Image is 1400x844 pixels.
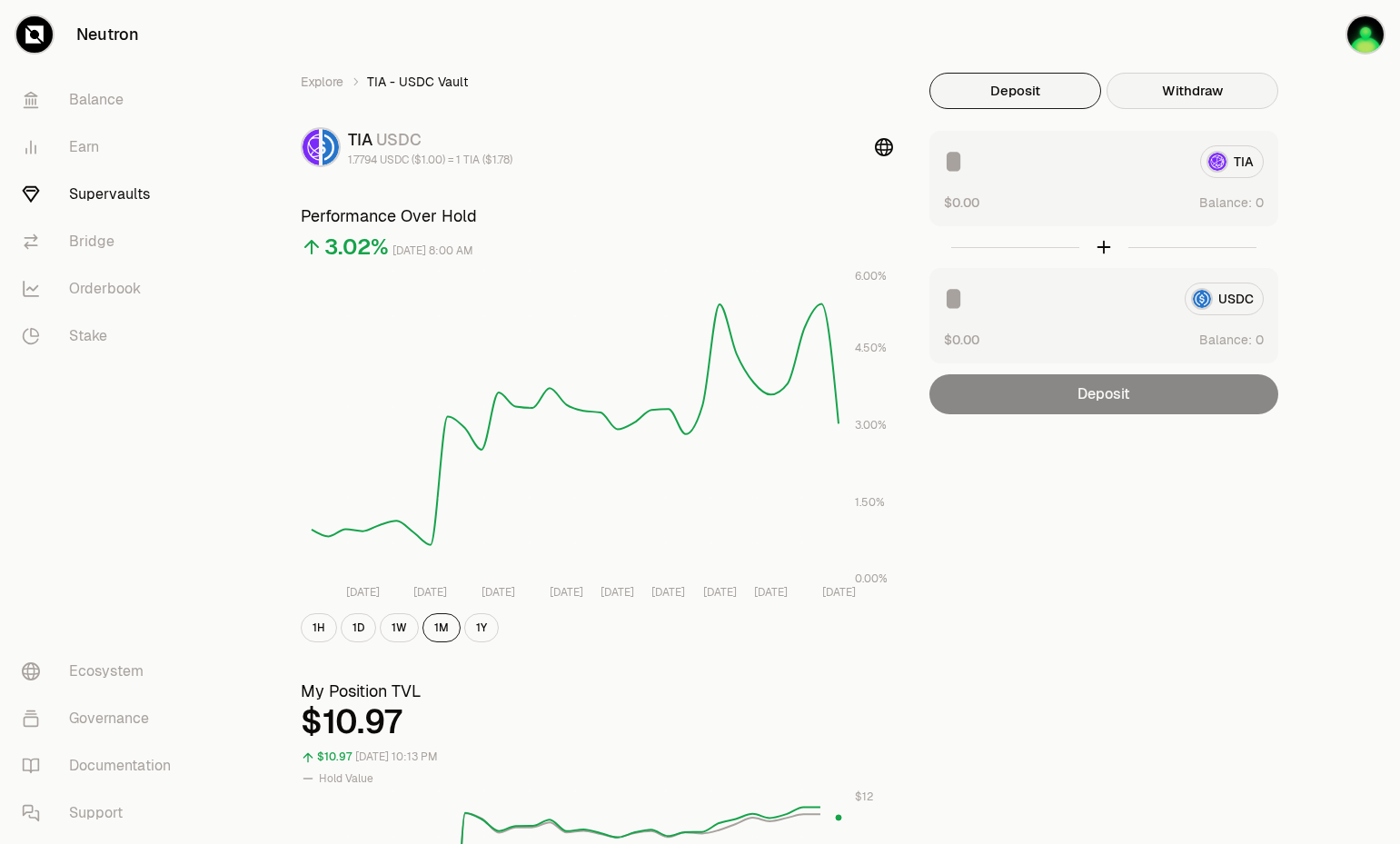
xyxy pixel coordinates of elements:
tspan: [DATE] [482,585,515,600]
a: Ecosystem [7,648,196,695]
tspan: [DATE] [651,585,685,600]
div: 3.02% [324,233,389,262]
button: 1W [380,613,419,642]
div: [DATE] 8:00 AM [392,241,473,262]
tspan: 0.00% [855,571,888,586]
tspan: [DATE] [413,585,447,600]
button: 1M [422,613,461,642]
tspan: [DATE] [702,585,736,600]
a: Support [7,789,196,837]
a: Supervaults [7,171,196,218]
span: Balance: [1199,194,1252,212]
tspan: 1.50% [855,495,885,510]
a: Stake [7,313,196,360]
tspan: 6.00% [855,269,887,283]
span: Balance: [1199,331,1252,349]
img: USDC Logo [323,129,339,165]
div: $10.97 [301,704,893,740]
h3: My Position TVL [301,679,893,704]
a: Orderbook [7,265,196,313]
a: Explore [301,73,343,91]
button: 1H [301,613,337,642]
div: $10.97 [317,747,352,768]
img: 2024 [1347,16,1384,53]
span: Hold Value [319,771,373,786]
div: 1.7794 USDC ($1.00) = 1 TIA ($1.78) [348,153,512,167]
tspan: [DATE] [821,585,855,600]
div: [DATE] 10:13 PM [355,747,438,768]
tspan: $12 [855,789,873,804]
a: Governance [7,695,196,742]
tspan: [DATE] [345,585,379,600]
tspan: [DATE] [601,585,634,600]
tspan: [DATE] [550,585,583,600]
button: $0.00 [944,330,979,349]
img: TIA Logo [303,129,319,165]
nav: breadcrumb [301,73,893,91]
button: Deposit [929,73,1101,109]
a: Documentation [7,742,196,789]
button: Withdraw [1107,73,1278,109]
a: Balance [7,76,196,124]
button: 1D [341,613,376,642]
tspan: 3.00% [855,418,887,432]
a: Earn [7,124,196,171]
button: $0.00 [944,193,979,212]
tspan: 4.50% [855,341,887,355]
div: TIA [348,127,512,153]
span: TIA - USDC Vault [367,73,468,91]
span: USDC [376,129,422,150]
h3: Performance Over Hold [301,204,893,229]
a: Bridge [7,218,196,265]
button: 1Y [464,613,499,642]
tspan: [DATE] [753,585,787,600]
